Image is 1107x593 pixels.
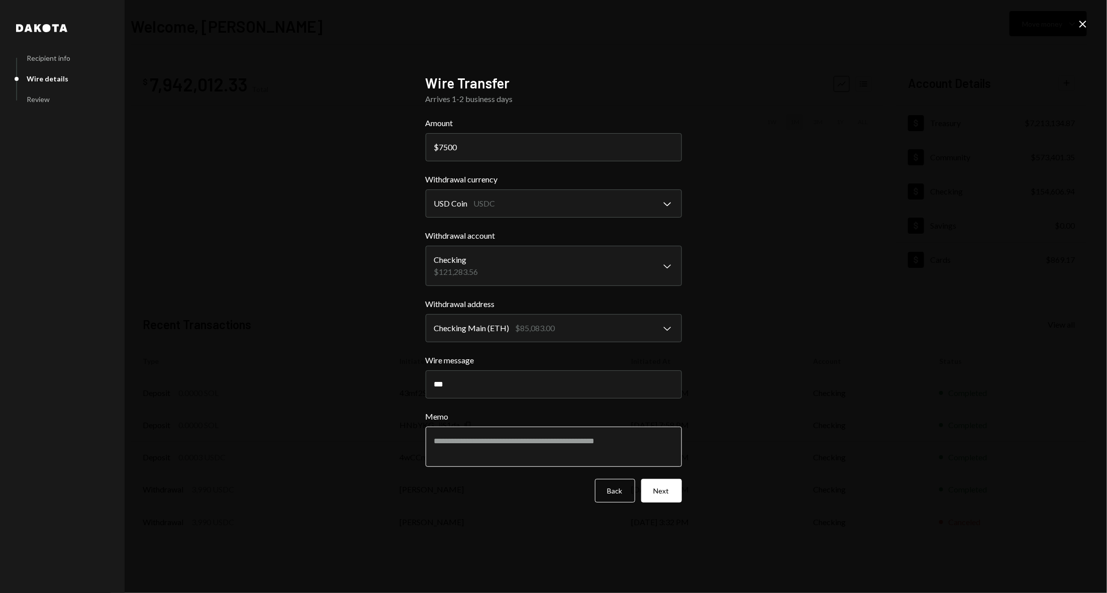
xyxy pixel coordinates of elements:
h2: Wire Transfer [426,73,682,93]
button: Back [595,479,635,503]
label: Withdrawal address [426,298,682,310]
label: Withdrawal account [426,230,682,242]
label: Memo [426,411,682,423]
div: Recipient info [27,54,70,62]
button: Withdrawal address [426,314,682,342]
button: Withdrawal account [426,246,682,286]
div: Arrives 1-2 business days [426,93,682,105]
div: $85,083.00 [516,322,555,334]
div: Wire details [27,74,68,83]
label: Amount [426,117,682,129]
button: Next [641,479,682,503]
label: Withdrawal currency [426,173,682,185]
label: Wire message [426,354,682,366]
input: 0.00 [426,133,682,161]
button: Withdrawal currency [426,189,682,218]
div: $ [434,142,439,152]
div: Review [27,95,50,104]
div: USDC [474,197,495,210]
